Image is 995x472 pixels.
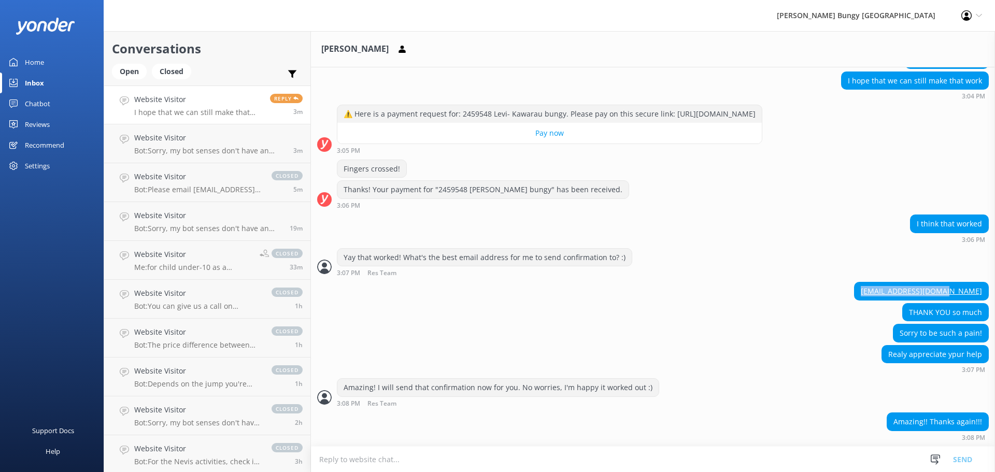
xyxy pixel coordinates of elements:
[134,418,261,427] p: Bot: Sorry, my bot senses don't have an answer for that, please try and rephrase your question, I...
[337,270,360,277] strong: 3:07 PM
[882,346,988,363] div: Realy appreciate ypur help
[321,42,389,56] h3: [PERSON_NAME]
[104,85,310,124] a: Website VisitorI hope that we can still make that workReply3m
[134,210,282,221] h4: Website Visitor
[25,135,64,155] div: Recommend
[25,114,50,135] div: Reviews
[337,202,629,209] div: Oct 06 2025 03:06pm (UTC +13:00) Pacific/Auckland
[337,401,360,407] strong: 3:08 PM
[25,52,44,73] div: Home
[272,326,303,336] span: closed
[295,457,303,466] span: Oct 06 2025 11:08am (UTC +13:00) Pacific/Auckland
[337,399,659,407] div: Oct 06 2025 03:08pm (UTC +13:00) Pacific/Auckland
[32,420,74,441] div: Support Docs
[962,237,985,243] strong: 3:06 PM
[134,146,286,155] p: Bot: Sorry, my bot senses don't have an answer for that, please try and rephrase your question, I...
[337,181,629,198] div: Thanks! Your payment for "2459548 [PERSON_NAME] bungy" has been received.
[910,236,989,243] div: Oct 06 2025 03:06pm (UTC +13:00) Pacific/Auckland
[290,263,303,271] span: Oct 06 2025 02:34pm (UTC +13:00) Pacific/Auckland
[134,263,252,272] p: Me: for child under-10 as a spectator to the Nevis, you will need to contact us post-booking and ...
[962,435,985,441] strong: 3:08 PM
[272,171,303,180] span: closed
[337,203,360,209] strong: 3:06 PM
[134,185,261,194] p: Bot: Please email [EMAIL_ADDRESS][DOMAIN_NAME], and we will be able to help. Just remember, our s...
[152,65,196,77] a: Closed
[46,441,60,462] div: Help
[337,269,632,277] div: Oct 06 2025 03:07pm (UTC +13:00) Pacific/Auckland
[882,366,989,373] div: Oct 06 2025 03:07pm (UTC +13:00) Pacific/Auckland
[134,108,262,117] p: I hope that we can still make that work
[367,401,396,407] span: Res Team
[104,280,310,319] a: Website VisitorBot:You can give us a call on [PHONE_NUMBER] or [PHONE_NUMBER] to chat with a crew...
[152,64,191,79] div: Closed
[134,365,261,377] h4: Website Visitor
[112,64,147,79] div: Open
[337,148,360,154] strong: 3:05 PM
[270,94,303,103] span: Reply
[337,249,632,266] div: Yay that worked! What's the best email address for me to send confirmation to? :)
[134,171,261,182] h4: Website Visitor
[272,365,303,375] span: closed
[134,326,261,338] h4: Website Visitor
[293,185,303,194] span: Oct 06 2025 03:02pm (UTC +13:00) Pacific/Auckland
[272,288,303,297] span: closed
[104,163,310,202] a: Website VisitorBot:Please email [EMAIL_ADDRESS][DOMAIN_NAME], and we will be able to help. Just r...
[337,379,659,396] div: Amazing! I will send that confirmation now for you. No worries, I'm happy it worked out :)
[112,65,152,77] a: Open
[104,124,310,163] a: Website VisitorBot:Sorry, my bot senses don't have an answer for that, please try and rephrase yo...
[25,155,50,176] div: Settings
[295,340,303,349] span: Oct 06 2025 01:48pm (UTC +13:00) Pacific/Auckland
[295,379,303,388] span: Oct 06 2025 01:46pm (UTC +13:00) Pacific/Auckland
[134,379,261,389] p: Bot: Depends on the jump you're eyeing! Here's the lowdown: - **Nevis Bungy**: Allow 4 hours for ...
[134,443,261,454] h4: Website Visitor
[962,93,985,99] strong: 3:04 PM
[134,249,252,260] h4: Website Visitor
[134,404,261,416] h4: Website Visitor
[134,132,286,144] h4: Website Visitor
[272,404,303,413] span: closed
[887,434,989,441] div: Oct 06 2025 03:08pm (UTC +13:00) Pacific/Auckland
[134,224,282,233] p: Bot: Sorry, my bot senses don't have an answer for that, please try and rephrase your question, I...
[337,160,406,178] div: Fingers crossed!
[104,396,310,435] a: Website VisitorBot:Sorry, my bot senses don't have an answer for that, please try and rephrase yo...
[911,215,988,233] div: I think that worked
[112,39,303,59] h2: Conversations
[104,319,310,357] a: Website VisitorBot:The price difference between the Taupō Bungy and Swing is due to the unique ex...
[272,249,303,258] span: closed
[134,340,261,350] p: Bot: The price difference between the Taupō Bungy and Swing is due to the unique experiences each...
[861,286,982,296] a: [EMAIL_ADDRESS][DOMAIN_NAME]
[887,413,988,431] div: Amazing!! Thanks again!!!
[134,302,261,311] p: Bot: You can give us a call on [PHONE_NUMBER] or [PHONE_NUMBER] to chat with a crew member. Our o...
[134,94,262,105] h4: Website Visitor
[337,147,762,154] div: Oct 06 2025 03:05pm (UTC +13:00) Pacific/Auckland
[962,367,985,373] strong: 3:07 PM
[367,270,396,277] span: Res Team
[290,224,303,233] span: Oct 06 2025 02:48pm (UTC +13:00) Pacific/Auckland
[16,18,75,35] img: yonder-white-logo.png
[104,357,310,396] a: Website VisitorBot:Depends on the jump you're eyeing! Here's the lowdown: - **Nevis Bungy**: Allo...
[272,443,303,452] span: closed
[295,418,303,427] span: Oct 06 2025 12:19pm (UTC +13:00) Pacific/Auckland
[337,105,762,123] div: ⚠️ Here is a payment request for: 2459548 Levi- Kawarau bungy. Please pay on this secure link: [U...
[893,324,988,342] div: Sorry to be such a pain!
[293,107,303,116] span: Oct 06 2025 03:04pm (UTC +13:00) Pacific/Auckland
[842,72,988,90] div: I hope that we can still make that work
[25,93,50,114] div: Chatbot
[134,288,261,299] h4: Website Visitor
[295,302,303,310] span: Oct 06 2025 02:01pm (UTC +13:00) Pacific/Auckland
[903,304,988,321] div: THANK YOU so much
[841,92,989,99] div: Oct 06 2025 03:04pm (UTC +13:00) Pacific/Auckland
[25,73,44,93] div: Inbox
[104,202,310,241] a: Website VisitorBot:Sorry, my bot senses don't have an answer for that, please try and rephrase yo...
[104,241,310,280] a: Website VisitorMe:for child under-10 as a spectator to the Nevis, you will need to contact us pos...
[337,123,762,144] a: Pay now
[134,457,261,466] p: Bot: For the Nevis activities, check in at our [GEOGRAPHIC_DATA] office at [STREET_ADDRESS] If yo...
[293,146,303,155] span: Oct 06 2025 03:04pm (UTC +13:00) Pacific/Auckland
